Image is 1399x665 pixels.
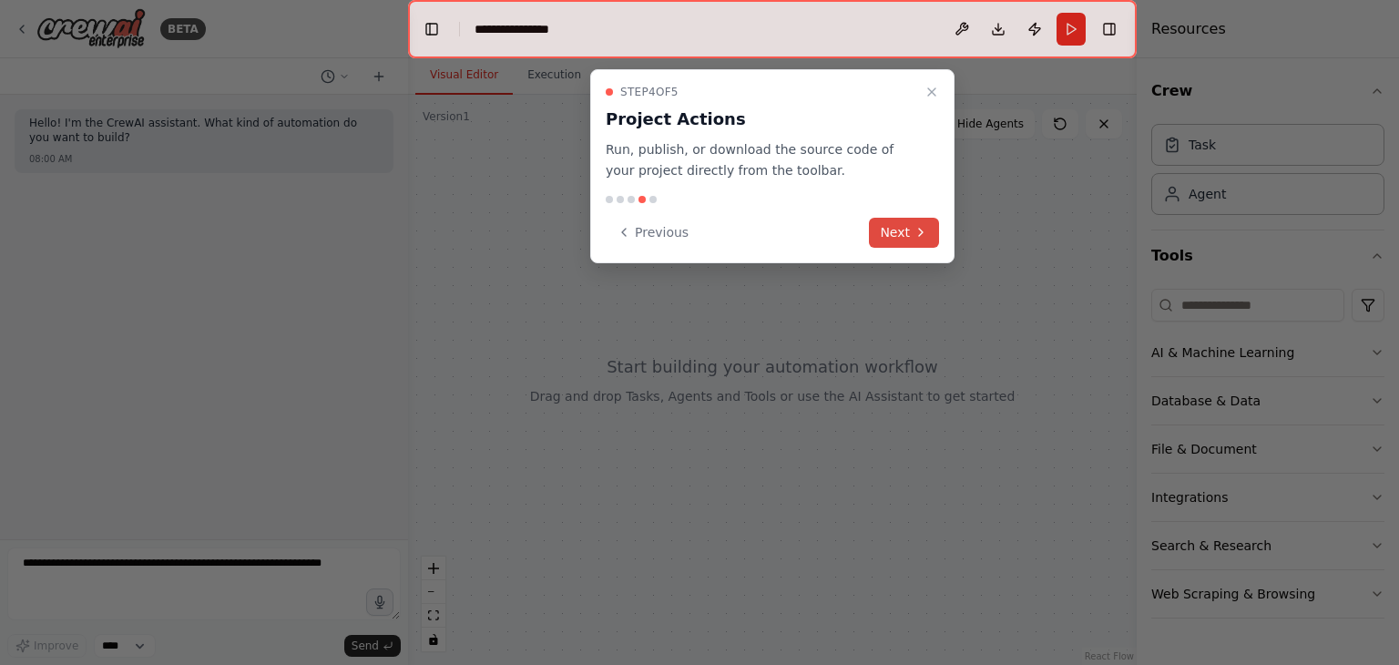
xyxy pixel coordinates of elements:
[869,218,939,248] button: Next
[620,85,679,99] span: Step 4 of 5
[606,107,917,132] h3: Project Actions
[606,218,699,248] button: Previous
[921,81,943,103] button: Close walkthrough
[419,16,444,42] button: Hide left sidebar
[606,139,917,181] p: Run, publish, or download the source code of your project directly from the toolbar.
